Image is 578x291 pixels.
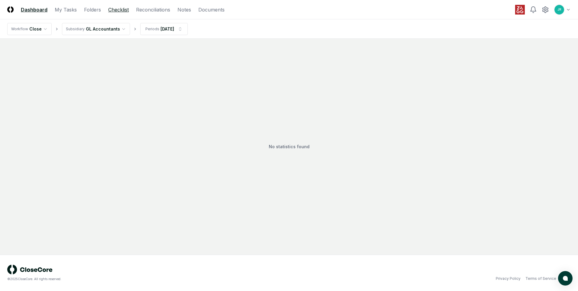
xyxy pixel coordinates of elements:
img: Logo [7,6,14,13]
a: Privacy Policy [496,276,521,281]
a: Checklist [108,6,129,13]
a: My Tasks [55,6,77,13]
button: JR [554,4,565,15]
div: [DATE] [161,26,174,32]
a: Documents [198,6,225,13]
a: Folders [84,6,101,13]
img: logo [7,265,53,274]
div: No statistics found [7,46,571,247]
a: Dashboard [21,6,47,13]
a: Terms of Service [525,276,556,281]
div: Periods [145,26,159,32]
img: ZAGG logo [515,5,525,15]
a: Reconciliations [136,6,170,13]
a: Notes [177,6,191,13]
button: Periods[DATE] [140,23,188,35]
nav: breadcrumb [7,23,188,35]
span: JR [557,7,561,12]
div: © 2025 CloseCore. All rights reserved. [7,277,289,281]
div: Subsidiary [66,26,85,32]
div: Workflow [11,26,28,32]
button: atlas-launcher [558,271,573,286]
